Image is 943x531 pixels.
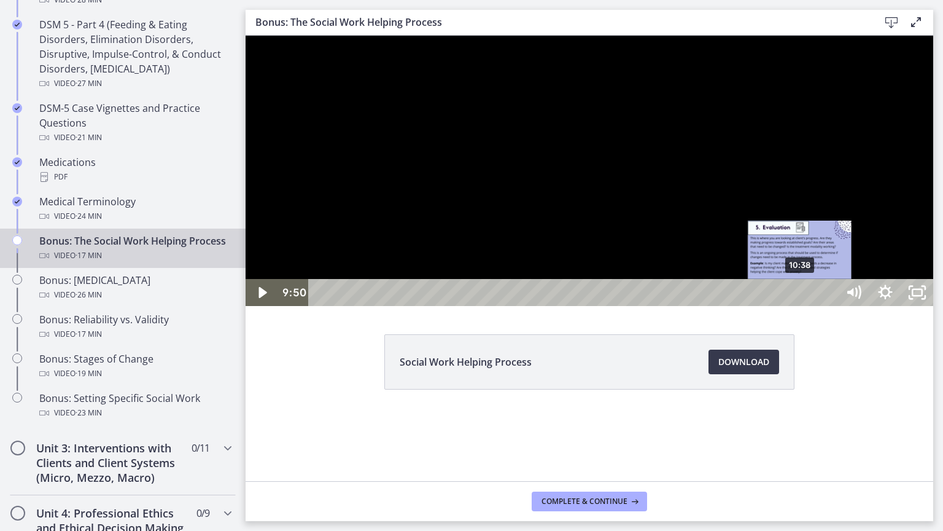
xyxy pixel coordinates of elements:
div: DSM 5 - Part 4 (Feeding & Eating Disorders, Elimination Disorders, Disruptive, Impulse-Control, &... [39,17,231,91]
div: Video [39,130,231,145]
div: Video [39,76,231,91]
iframe: Video Lesson [246,36,933,306]
div: Bonus: Setting Specific Social Work [39,391,231,420]
div: Medical Terminology [39,194,231,224]
span: · 17 min [76,327,102,342]
div: Video [39,406,231,420]
button: Unfullscreen [656,243,688,270]
button: Mute [592,243,624,270]
div: Bonus: The Social Work Helping Process [39,234,231,263]
span: Download [718,355,769,369]
div: Bonus: Reliability vs. Validity [39,312,231,342]
h3: Bonus: The Social Work Helping Process [255,15,860,29]
div: Video [39,366,231,381]
span: Social Work Helping Process [400,355,532,369]
span: · 24 min [76,209,102,224]
span: · 26 min [76,288,102,302]
i: Completed [12,197,22,206]
h2: Unit 3: Interventions with Clients and Client Systems (Micro, Mezzo, Macro) [36,441,186,485]
i: Completed [12,20,22,29]
span: · 27 min [76,76,102,91]
span: 0 / 11 [192,441,209,455]
span: · 17 min [76,248,102,263]
span: Complete & continue [541,497,627,506]
div: Bonus: Stages of Change [39,352,231,381]
span: · 21 min [76,130,102,145]
span: · 23 min [76,406,102,420]
span: 0 / 9 [196,506,209,521]
div: Medications [39,155,231,184]
a: Download [708,350,779,374]
div: Video [39,327,231,342]
button: Complete & continue [532,492,647,511]
div: Video [39,248,231,263]
i: Completed [12,103,22,113]
span: · 19 min [76,366,102,381]
div: Video [39,209,231,224]
div: Video [39,288,231,302]
div: Bonus: [MEDICAL_DATA] [39,273,231,302]
div: DSM-5 Case Vignettes and Practice Questions [39,101,231,145]
div: PDF [39,170,231,184]
button: Show settings menu [624,243,656,270]
i: Completed [12,157,22,167]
